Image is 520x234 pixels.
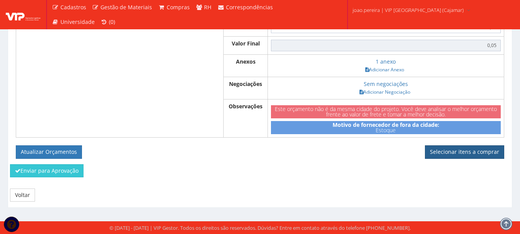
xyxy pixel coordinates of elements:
[10,164,84,177] button: Enviar para Aprovação
[204,3,211,11] span: RH
[100,3,152,11] span: Gestão de Materiais
[109,18,115,25] span: (0)
[271,121,501,134] div: Estoque
[353,6,464,14] span: joao.pereira | VIP [GEOGRAPHIC_DATA] (Cajamar)
[60,18,95,25] span: Universidade
[333,121,439,128] strong: Motivo de fornecedor de fora da cidade:
[224,54,268,77] th: Anexos
[6,9,40,20] img: logo
[271,105,501,118] div: Este orçamento não é da mesma cidade do projeto. Você deve analisar o melhor orçamento frente ao ...
[224,99,268,138] th: Observações
[60,3,86,11] span: Cadastros
[364,80,408,88] a: Sem negociações
[167,3,190,11] span: Compras
[109,224,411,232] div: © [DATE] - [DATE] | VIP Gestor. Todos os direitos são reservados. Dúvidas? Entre em contato atrav...
[357,88,413,96] a: Adicionar Negociação
[376,58,396,65] a: 1 anexo
[49,15,98,29] a: Universidade
[224,36,268,54] th: Valor Final
[10,189,35,202] a: Voltar
[16,145,82,158] button: Atualizar Orçamentos
[425,145,504,158] a: Selecionar itens a comprar
[226,3,273,11] span: Correspondências
[98,15,119,29] a: (0)
[363,66,406,74] a: Adicionar Anexo
[224,77,268,99] th: Negociações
